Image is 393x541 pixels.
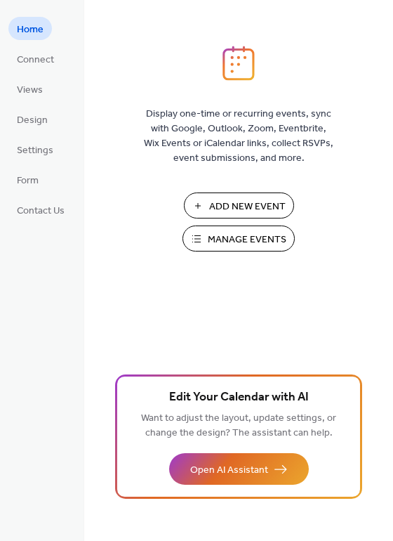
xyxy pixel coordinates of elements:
a: Form [8,168,47,191]
span: Edit Your Calendar with AI [169,388,309,408]
span: Connect [17,53,54,67]
span: Open AI Assistant [190,463,268,478]
a: Views [8,77,51,100]
span: Contact Us [17,204,65,219]
span: Want to adjust the layout, update settings, or change the design? The assistant can help. [141,409,336,443]
button: Add New Event [184,193,294,219]
a: Design [8,107,56,131]
a: Contact Us [8,198,73,221]
button: Open AI Assistant [169,453,309,485]
span: Form [17,174,39,188]
img: logo_icon.svg [222,46,255,81]
span: Manage Events [208,233,286,247]
span: Home [17,22,44,37]
span: Add New Event [209,200,286,214]
span: Design [17,113,48,128]
span: Views [17,83,43,98]
span: Settings [17,143,53,158]
span: Display one-time or recurring events, sync with Google, Outlook, Zoom, Eventbrite, Wix Events or ... [144,107,333,166]
a: Settings [8,138,62,161]
button: Manage Events [182,226,295,252]
a: Home [8,17,52,40]
a: Connect [8,47,62,70]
